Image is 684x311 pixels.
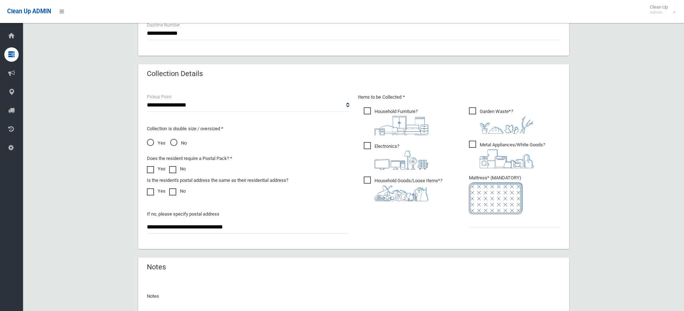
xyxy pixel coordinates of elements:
[147,124,349,133] p: Collection is double size / oversized *
[138,67,211,81] header: Collection Details
[480,109,534,134] i: ?
[169,187,186,195] label: No
[480,116,534,134] img: 4fd8a5c772b2c999c83690221e5242e0.png
[469,182,523,214] img: e7408bece873d2c1783593a074e5cb2f.png
[358,93,560,102] p: Items to be Collected *
[364,142,428,170] span: Electronics
[147,154,232,163] label: Does the resident require a Postal Pack? *
[147,187,166,195] label: Yes
[7,8,51,15] span: Clean Up ADMIN
[650,10,668,15] small: Admin
[169,165,186,173] label: No
[364,107,428,135] span: Household Furniture
[147,139,166,147] span: Yes
[147,165,166,173] label: Yes
[469,141,545,168] span: Metal Appliances/White Goods
[364,176,442,201] span: Household Goods/Loose Items*
[469,107,534,134] span: Garden Waste*
[646,4,675,15] span: Clean Up
[374,151,428,170] img: 394712a680b73dbc3d2a6a3a7ffe5a07.png
[374,185,428,201] img: b13cc3517677393f34c0a387616ef184.png
[480,142,545,168] i: ?
[374,178,442,201] i: ?
[469,175,560,214] span: Mattress* (MANDATORY)
[480,149,534,168] img: 36c1b0289cb1767239cdd3de9e694f19.png
[374,143,428,170] i: ?
[147,210,219,218] label: If no, please specify postal address
[147,292,560,301] p: Notes
[170,139,187,147] span: No
[374,109,428,135] i: ?
[147,176,288,185] label: Is the resident's postal address the same as their residential address?
[374,116,428,135] img: aa9efdbe659d29b613fca23ba79d85cb.png
[138,260,175,274] header: Notes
